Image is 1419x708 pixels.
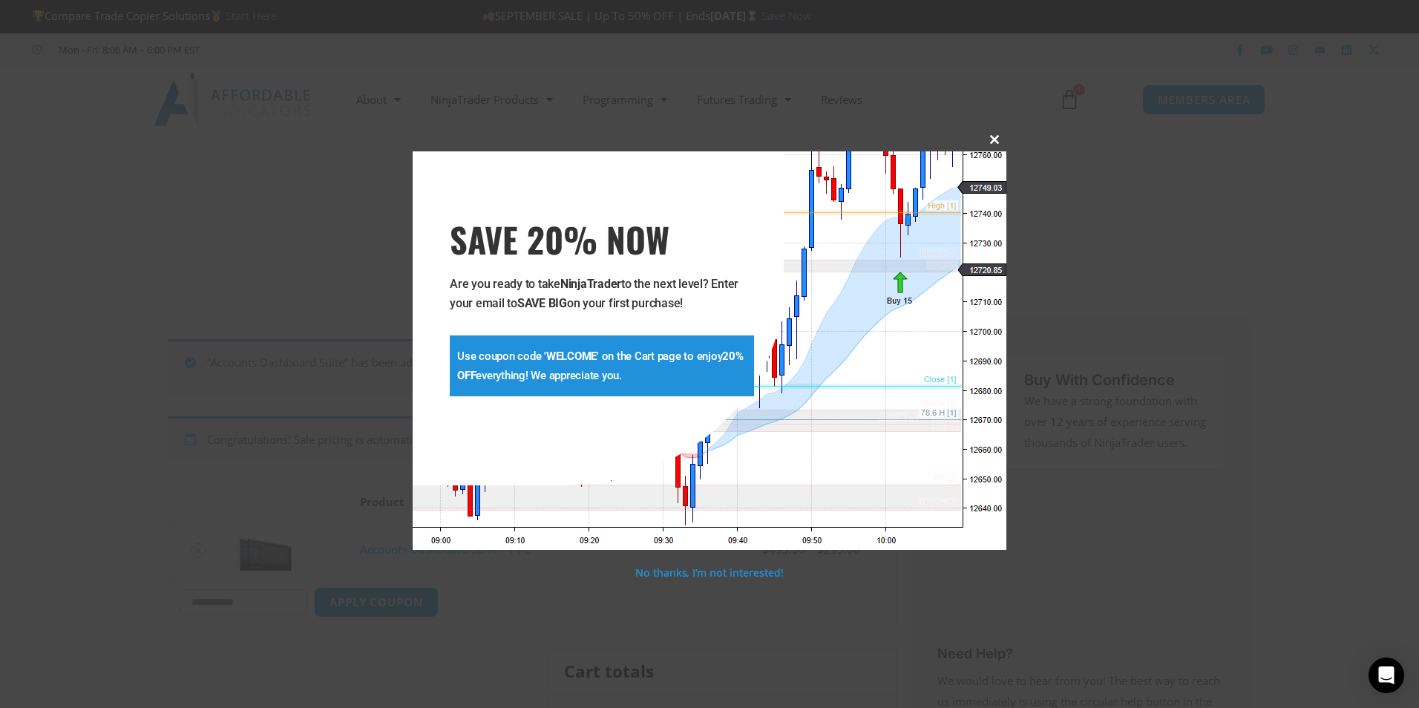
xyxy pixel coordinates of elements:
[560,277,621,291] strong: NinjaTrader
[517,296,567,310] strong: SAVE BIG
[635,566,783,580] a: No thanks, I’m not interested!
[450,275,754,313] p: Are you ready to take to the next level? Enter your email to on your first purchase!
[450,218,754,260] h3: SAVE 20% NOW
[546,350,597,363] strong: WELCOME
[1369,658,1404,693] div: Open Intercom Messenger
[457,347,747,385] p: Use coupon code ' ' on the Cart page to enjoy everything! We appreciate you.
[457,350,744,382] strong: 20% OFF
